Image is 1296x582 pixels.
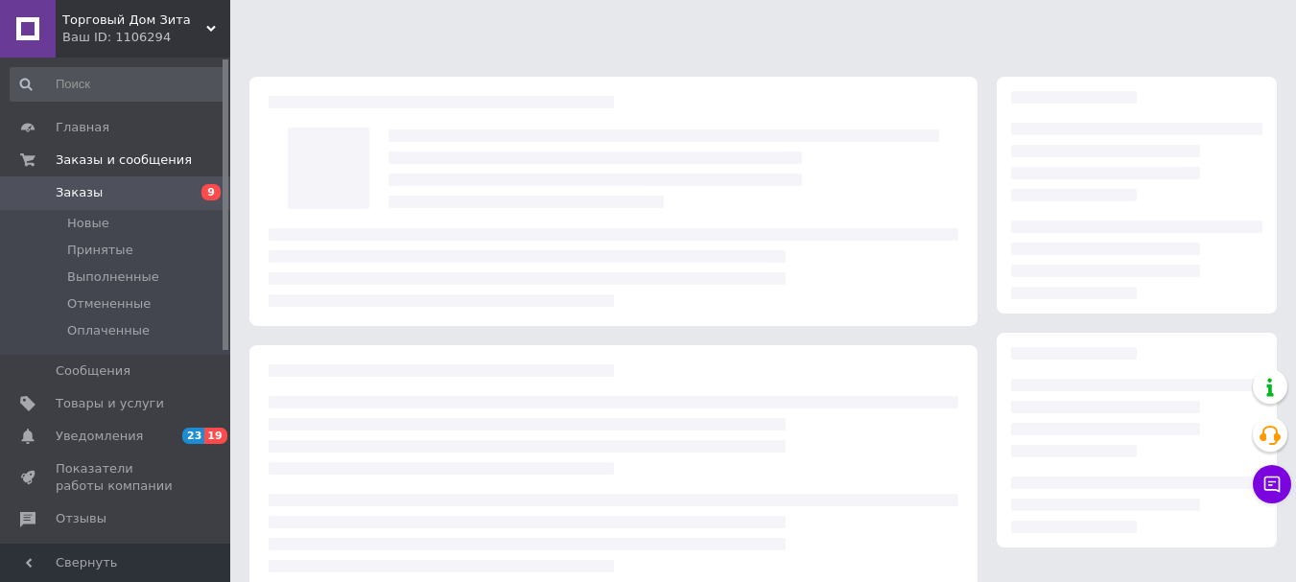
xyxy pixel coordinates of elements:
[204,428,226,444] span: 19
[67,322,150,339] span: Оплаченные
[56,362,130,380] span: Сообщения
[1253,465,1291,503] button: Чат с покупателем
[56,184,103,201] span: Заказы
[56,428,143,445] span: Уведомления
[182,428,204,444] span: 23
[62,29,230,46] div: Ваш ID: 1106294
[67,215,109,232] span: Новые
[56,395,164,412] span: Товары и услуги
[56,510,106,527] span: Отзывы
[62,12,206,29] span: Торговый Дом Зита
[67,295,151,313] span: Отмененные
[10,67,226,102] input: Поиск
[67,242,133,259] span: Принятые
[56,119,109,136] span: Главная
[56,151,192,169] span: Заказы и сообщения
[56,460,177,495] span: Показатели работы компании
[201,184,221,200] span: 9
[67,268,159,286] span: Выполненные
